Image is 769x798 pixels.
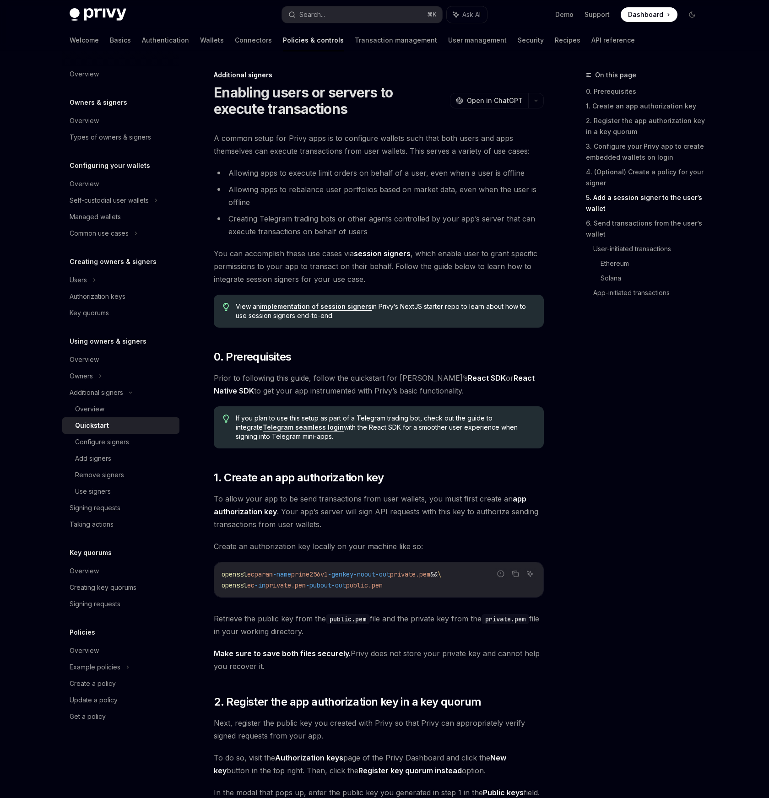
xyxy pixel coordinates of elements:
a: Overview [62,113,179,129]
span: -genkey [328,570,353,578]
a: Overview [62,66,179,82]
span: On this page [595,70,636,81]
span: 1. Create an app authorization key [214,470,384,485]
a: Update a policy [62,692,179,708]
h5: Owners & signers [70,97,127,108]
a: Support [585,10,610,19]
a: User-initiated transactions [593,242,707,256]
strong: Public keys [483,788,524,797]
div: Overview [70,354,99,365]
span: && [430,570,438,578]
a: App-initiated transactions [593,286,707,300]
a: Basics [110,29,131,51]
a: Remove signers [62,467,179,483]
span: Retrieve the public key from the file and the private key from the file in your working directory. [214,612,544,638]
div: Users [70,275,87,286]
h5: Configuring your wallets [70,160,150,171]
div: Example policies [70,662,120,673]
a: Transaction management [355,29,437,51]
span: To allow your app to be send transactions from user wallets, you must first create an . Your app’... [214,492,544,531]
div: Signing requests [70,598,120,609]
span: View an in Privy’s NextJS starter repo to learn about how to use session signers end-to-end. [236,302,535,320]
div: Taking actions [70,519,114,530]
span: If you plan to use this setup as part of a Telegram trading bot, check out the guide to integrate... [236,414,535,441]
a: Types of owners & signers [62,129,179,146]
div: Additional signers [70,387,123,398]
div: Overview [70,645,99,656]
strong: Make sure to save both files securely. [214,649,351,658]
button: Report incorrect code [495,568,507,580]
a: 6. Send transactions from the user’s wallet [586,216,707,242]
div: Use signers [75,486,111,497]
span: Open in ChatGPT [467,96,523,105]
a: Overview [62,563,179,579]
a: Get a policy [62,708,179,725]
a: session signers [354,249,411,259]
li: Allowing apps to execute limit orders on behalf of a user, even when a user is offline [214,167,544,179]
a: Connectors [235,29,272,51]
a: 5. Add a session signer to the user’s wallet [586,190,707,216]
a: Authentication [142,29,189,51]
img: dark logo [70,8,126,21]
a: Policies & controls [283,29,344,51]
h1: Enabling users or servers to execute transactions [214,84,446,117]
a: Overview [62,351,179,368]
a: Recipes [555,29,580,51]
code: public.pem [326,614,370,624]
span: prime256v1 [291,570,328,578]
span: -name [273,570,291,578]
span: Create an authorization key locally on your machine like so: [214,540,544,553]
div: Managed wallets [70,211,121,222]
a: Overview [62,401,179,417]
a: Managed wallets [62,209,179,225]
div: Update a policy [70,695,118,706]
div: Overview [70,115,99,126]
a: Authorization keys [275,753,343,763]
a: User management [448,29,507,51]
a: 3. Configure your Privy app to create embedded wallets on login [586,139,707,165]
h5: Policies [70,627,95,638]
span: \ [438,570,441,578]
a: 1. Create an app authorization key [586,99,707,113]
span: -out [375,570,390,578]
span: ec [247,581,255,589]
button: Open in ChatGPT [450,93,528,108]
a: Demo [555,10,574,19]
span: A common setup for Privy apps is to configure wallets such that both users and apps themselves ca... [214,132,544,157]
span: Ask AI [462,10,481,19]
a: Add signers [62,450,179,467]
div: Remove signers [75,469,124,480]
a: API reference [591,29,635,51]
a: Quickstart [62,417,179,434]
span: ⌘ K [427,11,437,18]
span: 0. Prerequisites [214,350,291,364]
a: Solana [601,271,707,286]
div: Common use cases [70,228,129,239]
span: To do so, visit the page of the Privy Dashboard and click the button in the top right. Then, clic... [214,751,544,777]
a: Signing requests [62,596,179,612]
svg: Tip [223,303,229,311]
button: Ask AI [524,568,536,580]
li: Creating Telegram trading bots or other agents controlled by your app’s server that can execute t... [214,212,544,238]
div: Search... [299,9,325,20]
a: Authorization keys [62,288,179,305]
span: Dashboard [628,10,663,19]
button: Copy the contents from the code block [509,568,521,580]
a: Signing requests [62,500,179,516]
span: 2. Register the app authorization key in a key quorum [214,695,481,709]
a: implementation of session signers [260,302,372,311]
button: Ask AI [447,6,487,23]
span: Next, register the public key you created with Privy so that Privy can appropriately verify signe... [214,717,544,742]
strong: Authorization keys [275,753,343,762]
a: Ethereum [601,256,707,271]
div: Overview [70,69,99,80]
a: Overview [62,176,179,192]
a: Telegram seamless login [263,423,344,431]
svg: Tip [223,415,229,423]
span: private.pem [390,570,430,578]
div: Owners [70,371,93,382]
code: private.pem [482,614,529,624]
a: Overview [62,642,179,659]
span: -pubout [306,581,331,589]
div: Get a policy [70,711,106,722]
